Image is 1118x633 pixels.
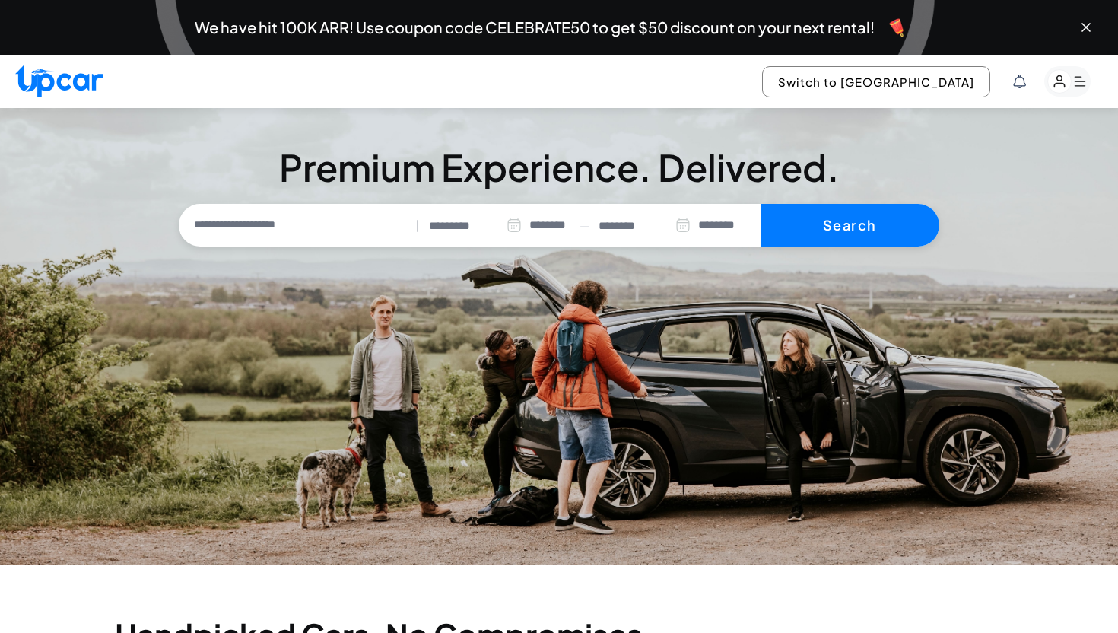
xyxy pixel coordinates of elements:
span: We have hit 100K ARR! Use coupon code CELEBRATE50 to get $50 discount on your next rental! [195,20,875,35]
h3: Premium Experience. Delivered. [179,149,939,186]
button: Search [761,204,939,247]
span: | [416,217,420,234]
button: Close banner [1078,20,1094,35]
span: — [580,217,589,234]
img: Upcar Logo [15,65,103,97]
button: Switch to [GEOGRAPHIC_DATA] [762,66,990,97]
